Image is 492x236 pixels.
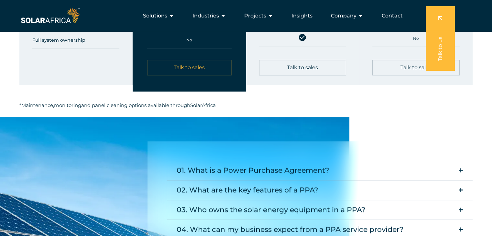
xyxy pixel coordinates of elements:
[147,35,231,45] h5: No
[167,161,473,180] summary: 01. What is a Power Purchase Agreement?
[177,223,404,236] div: 04. What can my business expect from a PPA service provider?
[81,102,190,108] span: and panel cleaning options available through
[192,12,219,20] span: Industries
[382,12,403,20] a: Contact
[372,34,460,43] h5: No
[167,180,473,200] summary: 02. What are the key features of a PPA?
[291,12,312,20] a: Insights
[54,102,81,108] span: monitoring
[81,9,408,22] div: Menu Toggle
[400,65,432,70] span: Talk to sales
[81,9,408,22] nav: Menu
[147,60,231,75] a: Talk to sales
[177,164,329,177] div: 01. What is a Power Purchase Agreement?
[331,12,356,20] span: Company
[21,102,54,108] span: Maintenance,
[167,200,473,220] summary: 03. Who owns the solar energy equipment in a PPA?
[174,65,205,70] span: Talk to sales
[177,184,318,197] div: 02. What are the key features of a PPA?
[244,12,266,20] span: Projects
[287,65,318,70] span: Talk to sales
[259,60,346,75] a: Talk to sales
[177,203,366,216] div: 03. Who owns the solar energy equipment in a PPA?
[143,12,167,20] span: Solutions
[32,35,119,45] h5: Full system ownership
[190,102,216,108] span: SolarAfrica
[372,60,460,75] a: Talk to sales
